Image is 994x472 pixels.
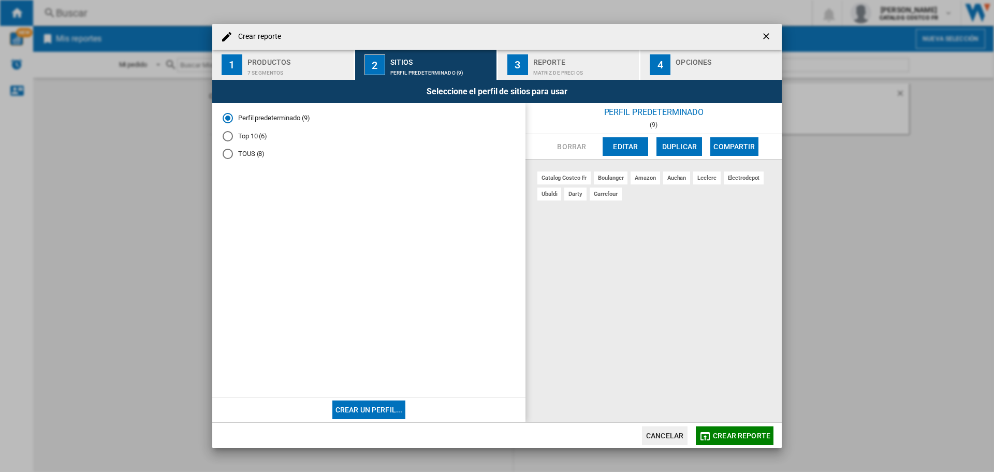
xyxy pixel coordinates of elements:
[223,149,515,159] md-radio-button: TOUS (8)
[537,171,591,184] div: catalog costco fr
[525,103,782,121] div: Perfil predeterminado
[332,401,406,419] button: Crear un perfil...
[713,432,770,440] span: Crear reporte
[656,137,702,156] button: Duplicar
[233,32,281,42] h4: Crear reporte
[676,54,778,65] div: Opciones
[710,137,758,156] button: Compartir
[247,65,349,76] div: 7 segmentos
[355,50,498,80] button: 2 Sitios Perfil predeterminado (9)
[590,188,622,201] div: carrefour
[507,54,528,75] div: 3
[390,65,492,76] div: Perfil predeterminado (9)
[603,137,648,156] button: Editar
[640,50,782,80] button: 4 Opciones
[498,50,640,80] button: 3 Reporte Matriz de precios
[642,426,688,445] button: Cancelar
[390,54,492,65] div: Sitios
[222,54,242,75] div: 1
[693,171,720,184] div: leclerc
[537,188,561,201] div: ubaldi
[247,54,349,65] div: Productos
[364,54,385,75] div: 2
[533,65,635,76] div: Matriz de precios
[757,26,778,47] button: getI18NText('BUTTONS.CLOSE_DIALOG')
[223,113,515,123] md-radio-button: Perfil predeterminado (9)
[631,171,660,184] div: amazon
[724,171,764,184] div: electrodepot
[594,171,627,184] div: boulanger
[650,54,670,75] div: 4
[549,137,594,156] button: Borrar
[533,54,635,65] div: Reporte
[663,171,690,184] div: auchan
[696,426,773,445] button: Crear reporte
[525,121,782,128] div: (9)
[212,50,355,80] button: 1 Productos 7 segmentos
[223,131,515,141] md-radio-button: Top 10 (6)
[761,31,773,44] ng-md-icon: getI18NText('BUTTONS.CLOSE_DIALOG')
[212,80,782,103] div: Seleccione el perfil de sitios para usar
[564,188,587,201] div: darty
